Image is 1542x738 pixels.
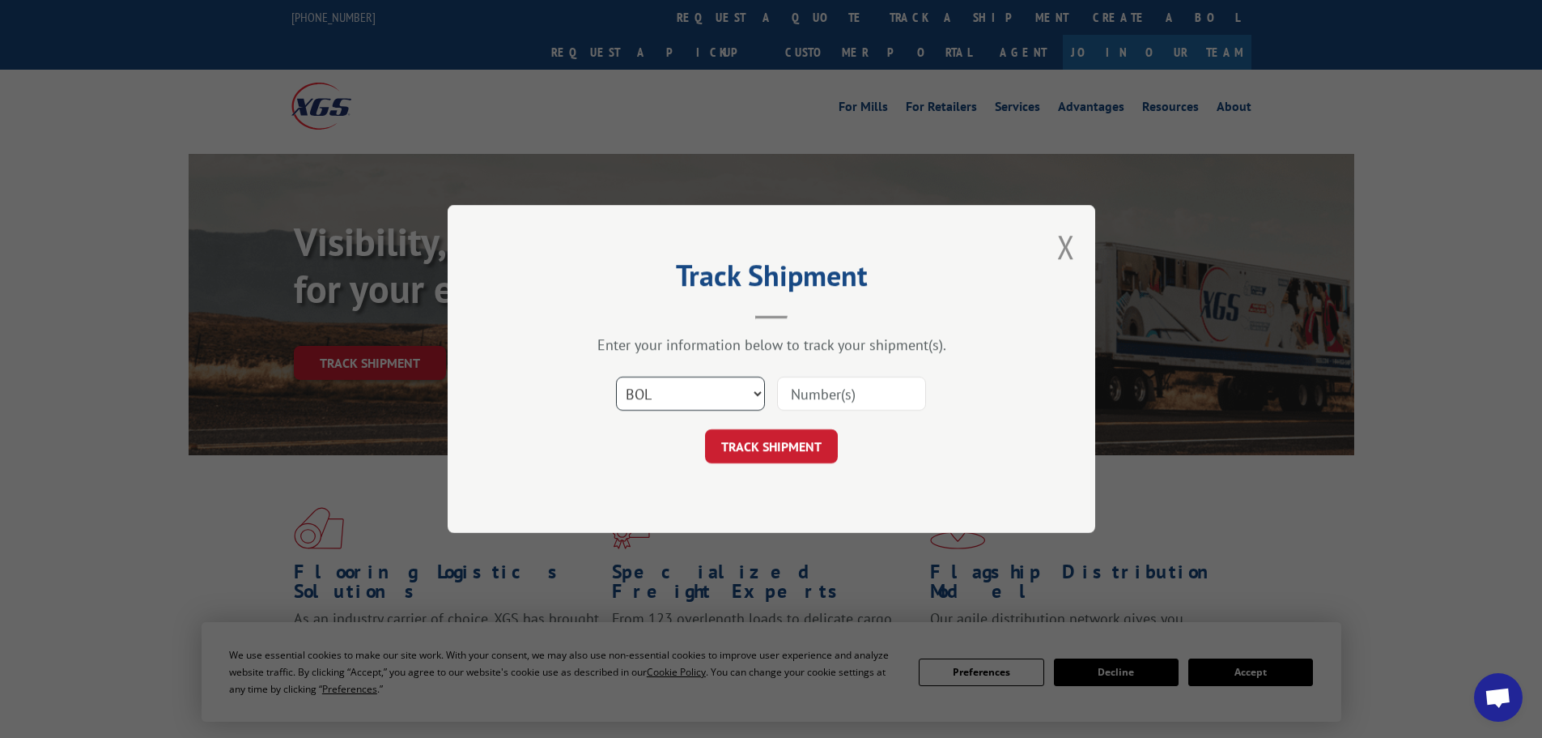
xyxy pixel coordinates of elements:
h2: Track Shipment [529,264,1014,295]
a: Open chat [1474,673,1523,722]
button: TRACK SHIPMENT [705,429,838,463]
input: Number(s) [777,377,926,411]
button: Close modal [1057,225,1075,268]
div: Enter your information below to track your shipment(s). [529,335,1014,354]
